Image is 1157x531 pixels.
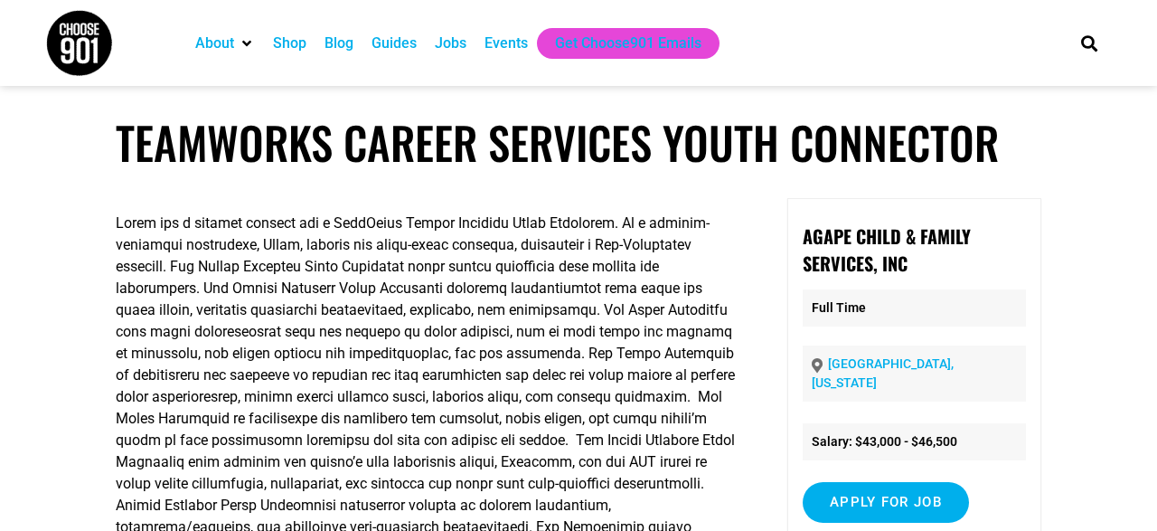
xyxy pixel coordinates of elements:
[1075,28,1105,58] div: Search
[273,33,306,54] a: Shop
[803,482,969,523] input: Apply for job
[186,28,264,59] div: About
[186,28,1050,59] nav: Main nav
[803,423,1026,460] li: Salary: $43,000 - $46,500
[812,356,954,390] a: [GEOGRAPHIC_DATA], [US_STATE]
[195,33,234,54] a: About
[435,33,466,54] a: Jobs
[803,289,1026,327] p: Full Time
[116,116,1041,169] h1: TeamWorks Career Services Youth Connector
[555,33,701,54] a: Get Choose901 Emails
[372,33,417,54] a: Guides
[803,223,971,277] strong: Agape Child & Family Services, Inc
[325,33,353,54] a: Blog
[484,33,528,54] a: Events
